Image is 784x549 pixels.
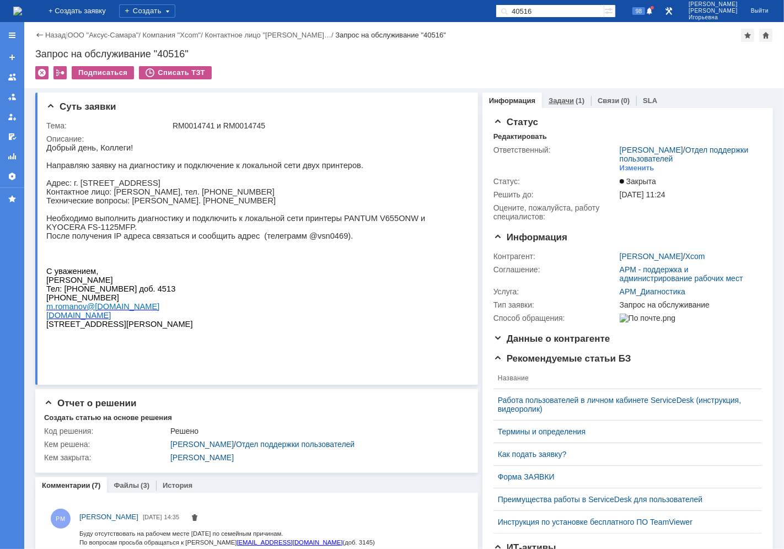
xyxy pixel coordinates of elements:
span: [DATE] [143,514,162,520]
div: Кем решена: [44,440,168,449]
a: Настройки [3,168,21,185]
a: Мои заявки [3,108,21,126]
span: . [7,159,9,168]
span: [DATE] 11:24 [620,190,665,199]
span: Игорьевна [689,14,738,21]
a: [PERSON_NAME] [170,453,234,462]
div: Способ обращения: [493,314,617,322]
a: Мои согласования [3,128,21,146]
div: Статус: [493,177,617,186]
span: @[DOMAIN_NAME] [40,159,113,168]
a: Отдел поддержки пользователей [236,440,355,449]
div: Решить до: [493,190,617,199]
a: Отдел поддержки пользователей [620,146,749,163]
a: Компания "Xcom" [143,31,201,39]
span: Закрыта [620,177,656,186]
a: Связи [598,96,619,105]
div: Тип заявки: [493,300,617,309]
div: Запрос на обслуживание [620,300,757,309]
div: / [170,440,463,449]
div: Ответственный: [493,146,617,154]
a: Как подать заявку? [498,450,749,459]
a: [DOMAIN_NAME] [134,62,198,71]
a: Файлы [114,481,139,489]
span: Email отправителя: [EMAIL_ADDRESS][DOMAIN_NAME] [11,133,180,141]
a: Заявки на командах [3,68,21,86]
a: Работа пользователей в личном кабинете ServiceDesk (инструкция, видеоролик) [498,396,749,413]
span: Удалить [190,514,199,523]
div: Тема: [46,121,170,130]
a: Xcom [685,252,705,261]
div: Соглашение: [493,265,617,274]
span: Отчет о решении [44,398,136,408]
div: Услуга: [493,287,617,296]
div: Редактировать [493,132,547,141]
a: Термины и определения [498,427,749,436]
div: RM0014741 и RM0014745 [173,121,463,130]
span: 14:35 [164,514,180,520]
a: Инструкция по установке бесплатного ПО TeamViewer [498,518,749,526]
span: Статус [493,117,538,127]
div: (0) [621,96,630,105]
a: Информация [489,96,535,105]
a: Комментарии [42,481,90,489]
a: Заявки в моей ответственности [3,88,21,106]
div: Запрос на обслуживание "40516" [335,31,446,39]
div: Контрагент: [493,252,617,261]
img: По почте.png [620,314,675,322]
div: Создать статью на основе решения [44,413,172,422]
span: Данные о контрагенте [493,333,610,344]
a: [PERSON_NAME] [620,146,683,154]
a: SLA [643,96,657,105]
th: Название [493,368,753,389]
div: / [205,31,335,39]
a: Перейти на домашнюю страницу [13,7,22,15]
a: Перейти в интерфейс администратора [662,4,675,18]
span: [PERSON_NAME] [689,8,738,14]
img: logo [13,7,22,15]
a: История [163,481,192,489]
a: Отчеты [3,148,21,165]
span: [PERSON_NAME] [689,1,738,8]
div: | [66,30,67,39]
div: Код решения: [44,427,168,435]
span: [PERSON_NAME] [79,513,138,521]
div: Удалить [35,66,49,79]
div: Добавить в избранное [741,29,754,42]
div: / [68,31,143,39]
a: Создать заявку [3,49,21,66]
a: [PERSON_NAME] [620,252,683,261]
span: Расширенный поиск [604,5,615,15]
a: АРМ - поддержка и администрирование рабочих мест [620,265,743,283]
a: АРМ_Диагностика [620,287,685,296]
span: Информация [493,232,567,243]
a: [PERSON_NAME] [79,512,138,523]
a: [DOMAIN_NAME] [67,62,131,71]
div: Oцените, пожалуйста, работу специалистов: [493,203,617,221]
a: ООО "Аксус-Самара" [68,31,139,39]
span: Суть заявки [46,101,116,112]
div: / [143,31,205,39]
a: [PERSON_NAME] [170,440,234,449]
div: (3) [141,481,149,489]
div: Решено [170,427,463,435]
div: (1) [576,96,584,105]
div: (7) [92,481,101,489]
span: [EMAIL_ADDRESS][DOMAIN_NAME] [157,10,263,17]
div: Работа с массовостью [53,66,67,79]
a: Форма ЗАЯВКИ [498,472,749,481]
div: / [620,146,757,163]
span: Рекомендуемые статьи БЗ [493,353,631,364]
div: / [620,252,705,261]
a: Преимущества работы в ServiceDesk для пользователей [498,495,749,504]
div: Изменить [620,164,654,173]
span: romanov [9,159,40,168]
div: Описание: [46,134,465,143]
